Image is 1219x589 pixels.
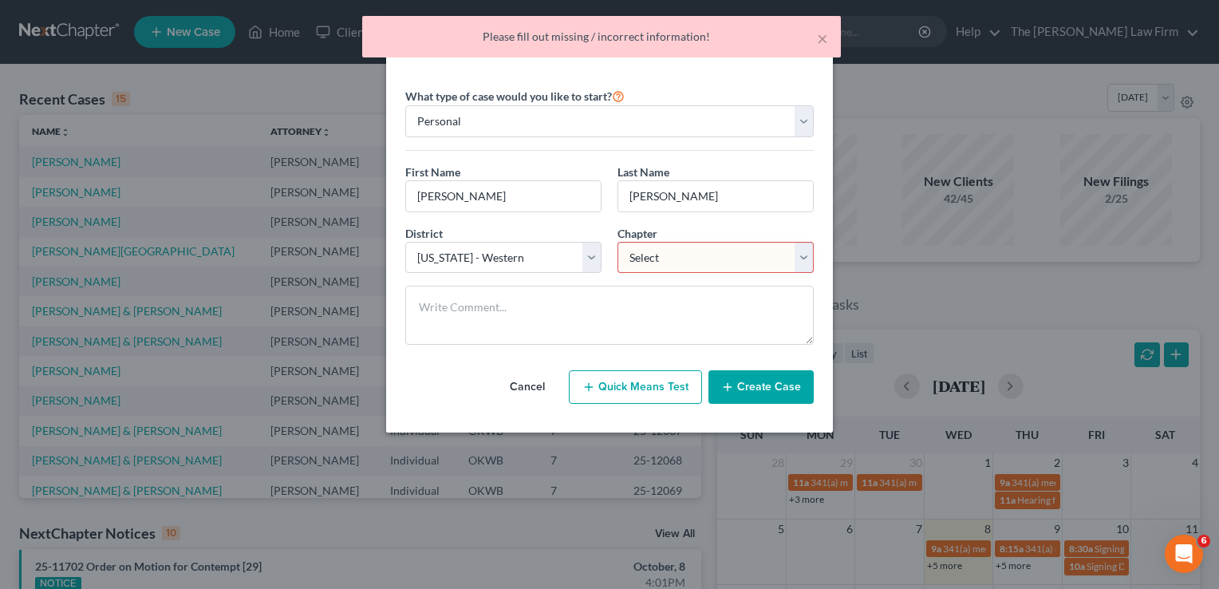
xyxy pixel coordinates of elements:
[405,165,460,179] span: First Name
[817,29,828,48] button: ×
[569,370,702,404] button: Quick Means Test
[1197,535,1210,547] span: 6
[405,227,443,240] span: District
[708,370,814,404] button: Create Case
[405,86,625,105] label: What type of case would you like to start?
[617,227,657,240] span: Chapter
[1165,535,1203,573] iframe: Intercom live chat
[375,29,828,45] div: Please fill out missing / incorrect information!
[406,181,601,211] input: Enter First Name
[617,165,669,179] span: Last Name
[492,371,562,403] button: Cancel
[618,181,813,211] input: Enter Last Name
